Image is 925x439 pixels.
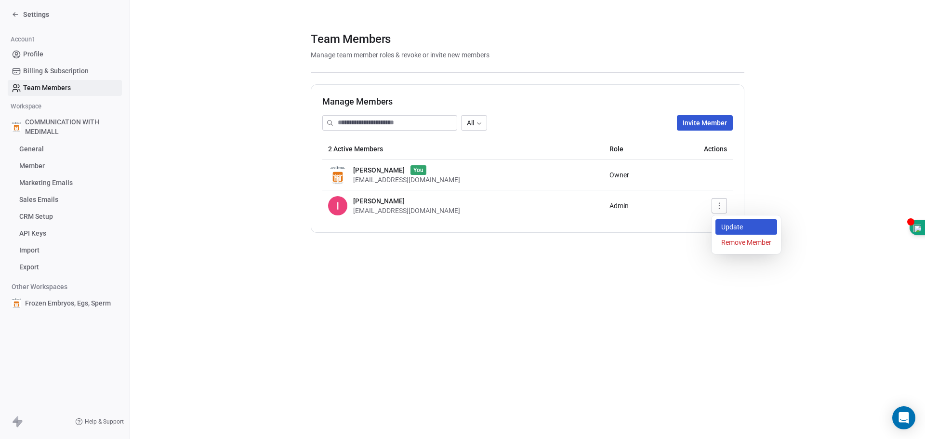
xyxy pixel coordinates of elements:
[19,212,53,222] span: CRM Setup
[19,144,44,154] span: General
[609,145,623,153] span: Role
[19,161,45,171] span: Member
[12,10,49,19] a: Settings
[677,115,733,131] button: Invite Member
[7,32,39,47] span: Account
[8,80,122,96] a: Team Members
[23,83,71,93] span: Team Members
[328,196,347,215] img: sqPe1AvuVU48qbElAMkh_0yhkQEXYPp-xUKSkV_8xn0
[410,165,426,175] span: You
[311,51,489,59] span: Manage team member roles & revoke or invite new members
[353,196,405,206] span: [PERSON_NAME]
[23,10,49,19] span: Settings
[609,202,629,210] span: Admin
[8,192,122,208] a: Sales Emails
[8,141,122,157] a: General
[8,279,71,294] span: Other Workspaces
[19,195,58,205] span: Sales Emails
[8,259,122,275] a: Export
[25,117,118,136] span: COMMUNICATION WITH MEDIMALL
[19,228,46,239] span: API Keys
[23,49,43,59] span: Profile
[311,32,391,46] span: Team Members
[8,63,122,79] a: Billing & Subscription
[6,99,45,114] span: Workspace
[715,219,777,235] div: Update
[892,406,915,429] div: Open Intercom Messenger
[353,176,460,184] span: [EMAIL_ADDRESS][DOMAIN_NAME]
[8,46,122,62] a: Profile
[353,207,460,214] span: [EMAIL_ADDRESS][DOMAIN_NAME]
[8,209,122,225] a: CRM Setup
[715,235,777,250] div: Remove Member
[8,158,122,174] a: Member
[8,175,122,191] a: Marketing Emails
[23,66,89,76] span: Billing & Subscription
[353,165,405,175] span: [PERSON_NAME]
[19,245,40,255] span: Import
[322,96,733,107] h1: Manage Members
[19,178,73,188] span: Marketing Emails
[85,418,124,426] span: Help & Support
[328,165,347,185] img: Medimall%20logo%20(2).1.png
[8,226,122,241] a: API Keys
[609,171,629,179] span: Owner
[8,242,122,258] a: Import
[12,298,21,308] img: Medimall%20logo%20(2).1.jpg
[328,145,383,153] span: 2 Active Members
[704,145,727,153] span: Actions
[19,262,39,272] span: Export
[75,418,124,426] a: Help & Support
[12,122,21,132] img: Medimall%20logo%20(2).1.jpg
[25,298,111,308] span: Frozen Embryos, Egs, Sperm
